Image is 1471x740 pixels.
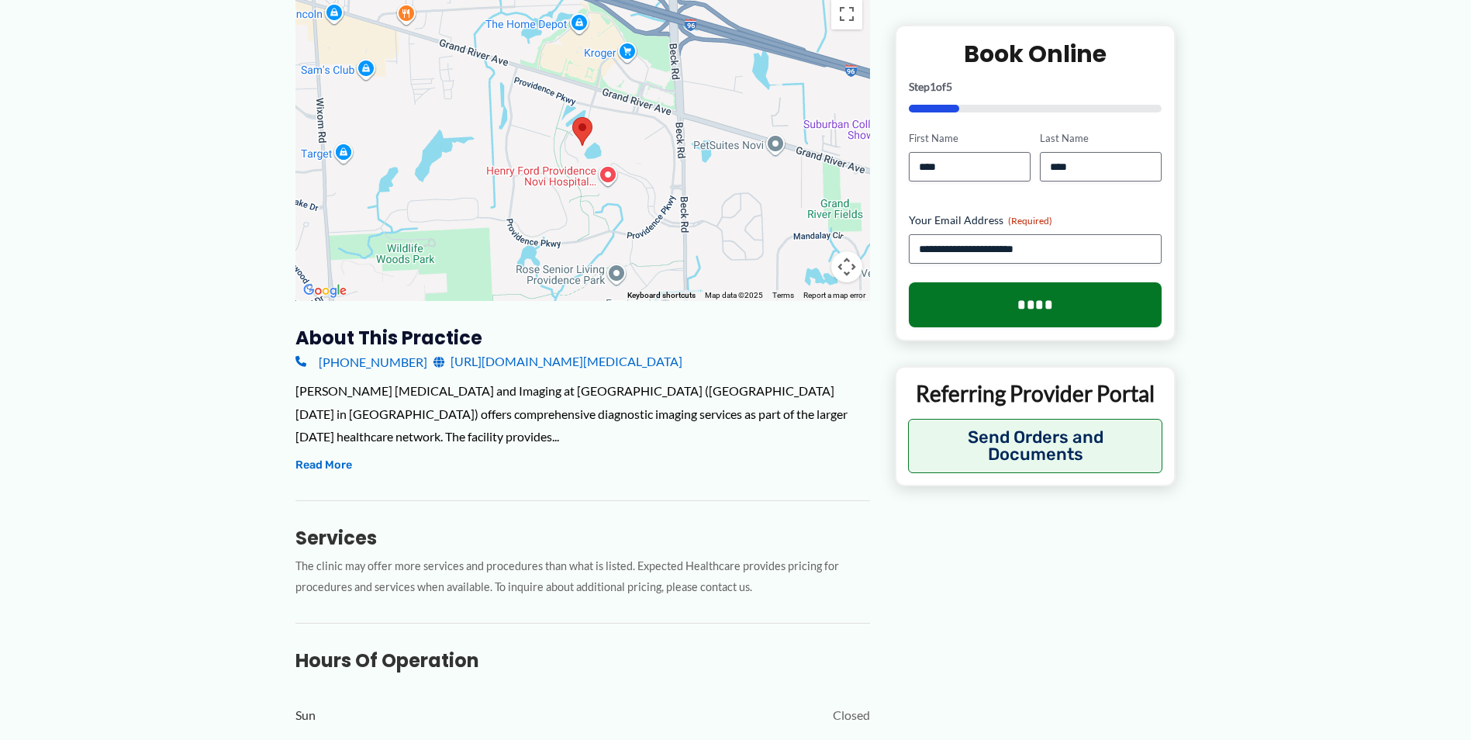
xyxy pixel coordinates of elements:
[295,456,352,475] button: Read More
[295,648,870,673] h3: Hours of Operation
[833,704,870,727] span: Closed
[909,39,1162,69] h2: Book Online
[295,556,870,598] p: The clinic may offer more services and procedures than what is listed. Expected Healthcare provid...
[909,213,1162,228] label: Your Email Address
[295,526,870,550] h3: Services
[1040,131,1162,146] label: Last Name
[627,290,696,301] button: Keyboard shortcuts
[831,251,862,282] button: Map camera controls
[299,281,350,301] img: Google
[433,350,682,373] a: [URL][DOMAIN_NAME][MEDICAL_DATA]
[1008,215,1052,226] span: (Required)
[295,350,427,373] a: [PHONE_NUMBER]
[908,419,1163,473] button: Send Orders and Documents
[909,81,1162,92] p: Step of
[299,281,350,301] a: Open this area in Google Maps (opens a new window)
[295,704,316,727] span: Sun
[705,291,763,299] span: Map data ©2025
[295,379,870,448] div: [PERSON_NAME] [MEDICAL_DATA] and Imaging at [GEOGRAPHIC_DATA] ([GEOGRAPHIC_DATA][DATE] in [GEOGRA...
[946,80,952,93] span: 5
[908,379,1163,407] p: Referring Provider Portal
[772,291,794,299] a: Terms (opens in new tab)
[803,291,865,299] a: Report a map error
[930,80,936,93] span: 1
[295,326,870,350] h3: About this practice
[909,131,1031,146] label: First Name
